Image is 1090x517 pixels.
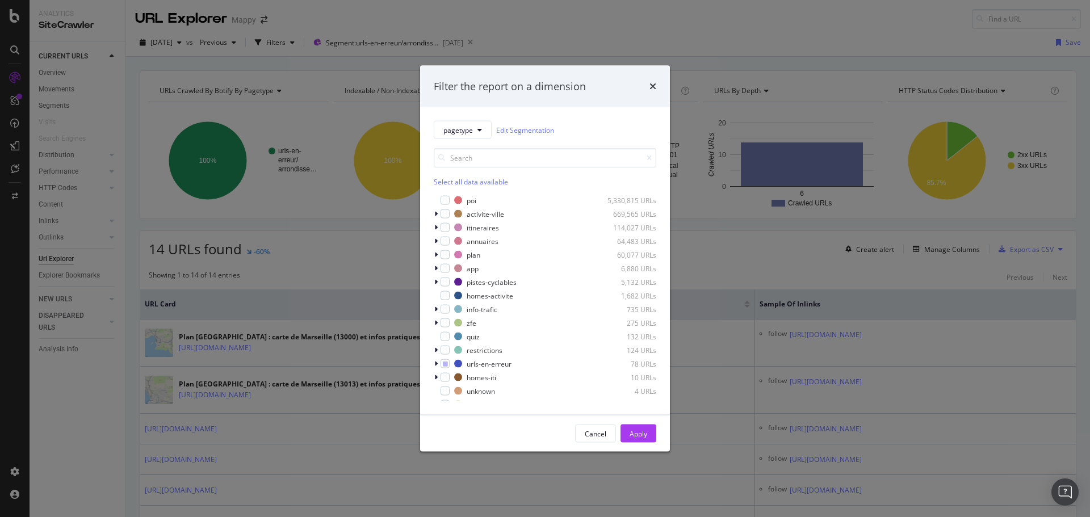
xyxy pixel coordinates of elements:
[496,124,554,136] a: Edit Segmentation
[467,250,480,259] div: plan
[601,331,656,341] div: 132 URLs
[601,195,656,205] div: 5,330,815 URLs
[467,222,499,232] div: itineraires
[443,125,473,134] span: pagetype
[467,263,479,273] div: app
[601,291,656,300] div: 1,682 URLs
[575,424,616,443] button: Cancel
[467,345,502,355] div: restrictions
[467,277,517,287] div: pistes-cyclables
[630,428,647,438] div: Apply
[467,331,480,341] div: quiz
[467,386,495,396] div: unknown
[601,304,656,314] div: 735 URLs
[467,195,476,205] div: poi
[467,236,498,246] div: annuaires
[434,121,492,139] button: pagetype
[601,372,656,382] div: 10 URLs
[601,209,656,218] div: 669,565 URLs
[467,209,504,218] div: activite-ville
[420,65,670,452] div: modal
[601,386,656,396] div: 4 URLs
[601,236,656,246] div: 64,483 URLs
[601,359,656,368] div: 78 URLs
[467,359,512,368] div: urls-en-erreur
[601,345,656,355] div: 124 URLs
[434,79,586,94] div: Filter the report on a dimension
[434,148,656,168] input: Search
[601,400,656,409] div: 1 URL
[434,177,656,187] div: Select all data available
[467,400,485,409] div: home
[649,79,656,94] div: times
[601,277,656,287] div: 5,132 URLs
[601,263,656,273] div: 6,880 URLs
[467,372,496,382] div: homes-iti
[1051,478,1079,506] div: Open Intercom Messenger
[621,424,656,443] button: Apply
[467,318,476,327] div: zfe
[467,291,513,300] div: homes-activite
[467,304,497,314] div: info-trafic
[601,222,656,232] div: 114,027 URLs
[585,428,606,438] div: Cancel
[601,318,656,327] div: 275 URLs
[601,250,656,259] div: 60,077 URLs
